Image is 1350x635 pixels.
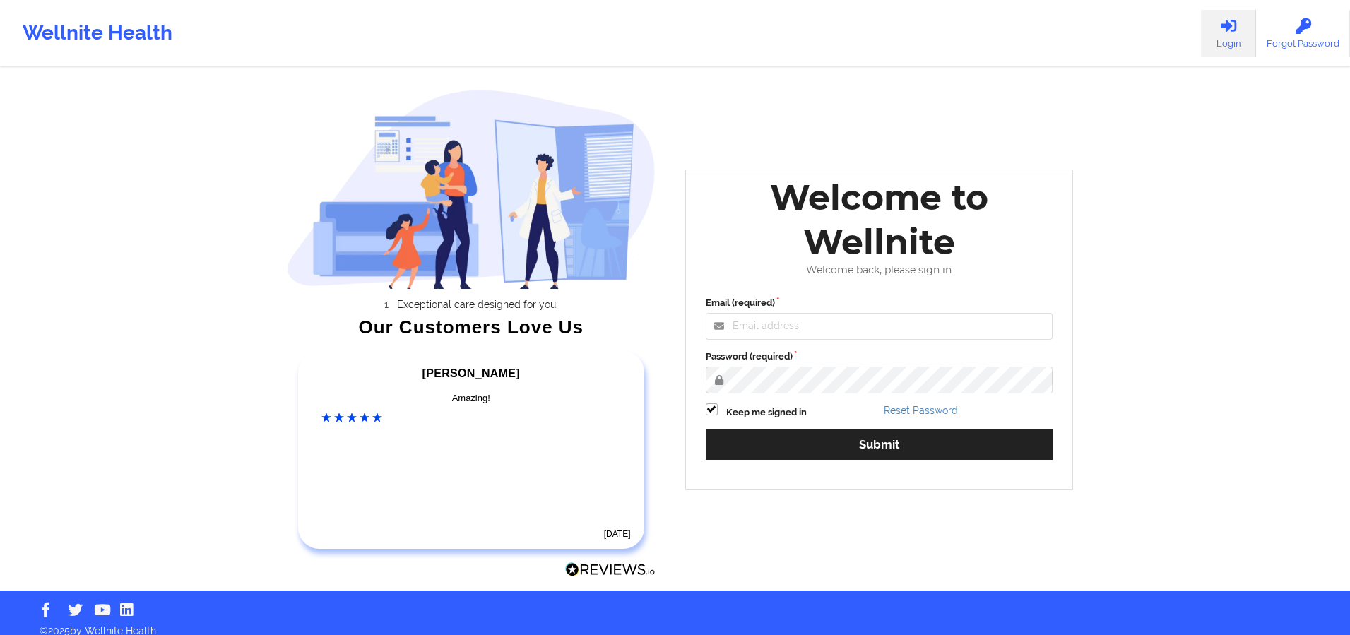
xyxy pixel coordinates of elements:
[1256,10,1350,57] a: Forgot Password
[696,264,1063,276] div: Welcome back, please sign in
[300,299,656,310] li: Exceptional care designed for you.
[565,562,656,581] a: Reviews.io Logo
[422,367,520,379] span: [PERSON_NAME]
[604,529,631,539] time: [DATE]
[321,391,621,405] div: Amazing!
[706,296,1053,310] label: Email (required)
[696,175,1063,264] div: Welcome to Wellnite
[706,429,1053,460] button: Submit
[884,405,958,416] a: Reset Password
[706,313,1053,340] input: Email address
[706,350,1053,364] label: Password (required)
[1201,10,1256,57] a: Login
[565,562,656,577] img: Reviews.io Logo
[287,320,656,334] div: Our Customers Love Us
[287,89,656,289] img: wellnite-auth-hero_200.c722682e.png
[726,405,807,420] label: Keep me signed in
